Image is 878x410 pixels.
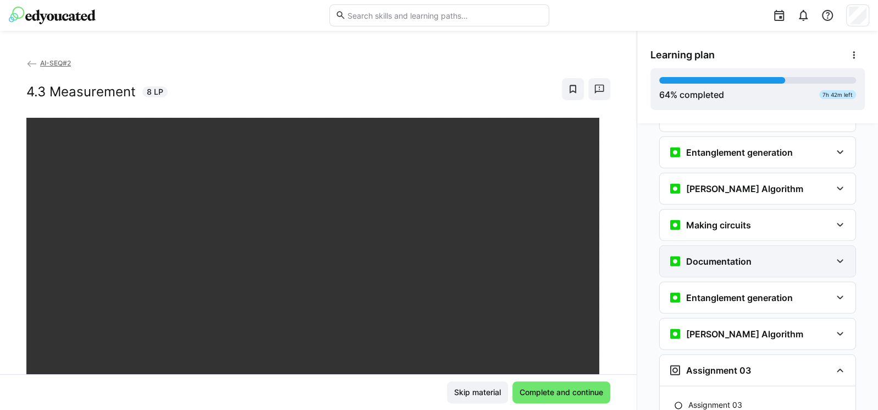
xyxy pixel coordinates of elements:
[346,10,543,20] input: Search skills and learning paths…
[686,147,793,158] h3: Entanglement generation
[659,89,670,100] span: 64
[26,59,71,67] a: AI-SEQ#2
[650,49,715,61] span: Learning plan
[518,387,605,398] span: Complete and continue
[452,387,502,398] span: Skip material
[40,59,71,67] span: AI-SEQ#2
[147,86,163,97] span: 8 LP
[659,88,724,101] div: % completed
[686,329,803,340] h3: [PERSON_NAME] Algorithm
[686,183,803,194] h3: [PERSON_NAME] Algorithm
[686,220,751,231] h3: Making circuits
[447,381,508,403] button: Skip material
[819,90,856,99] div: 7h 42m left
[686,365,751,376] h3: Assignment 03
[26,84,136,100] h2: 4.3 Measurement
[686,292,793,303] h3: Entanglement generation
[512,381,610,403] button: Complete and continue
[686,256,752,267] h3: Documentation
